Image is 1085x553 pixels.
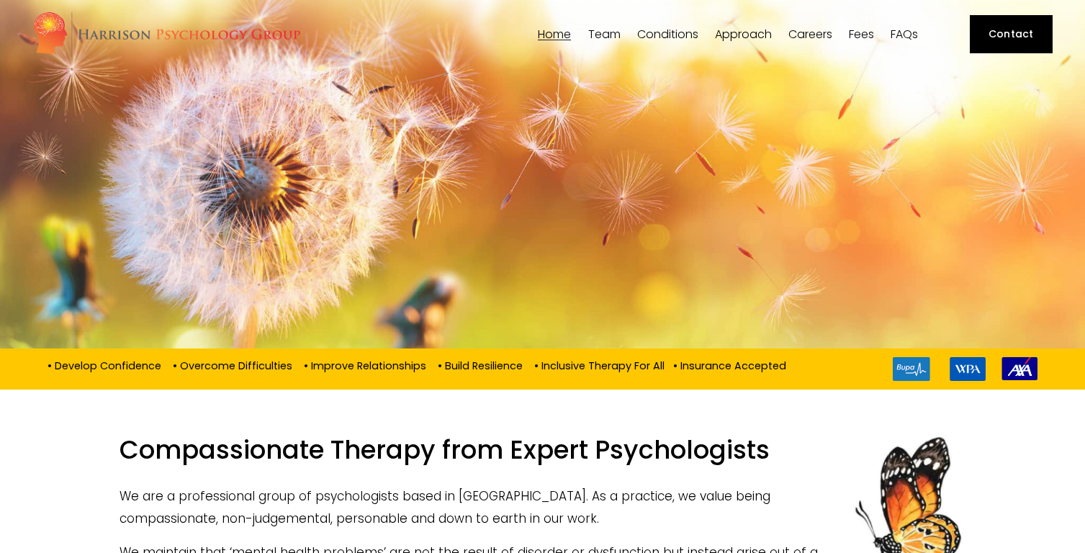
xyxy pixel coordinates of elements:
a: folder dropdown [588,27,621,41]
a: folder dropdown [637,27,698,41]
p: • Develop Confidence • Overcome Difficulties • Improve Relationships • Build Resilience • Inclusi... [48,357,786,373]
span: Approach [715,29,772,40]
p: We are a professional group of psychologists based in [GEOGRAPHIC_DATA]. As a practice, we value ... [120,485,966,529]
span: Conditions [637,29,698,40]
a: Contact [970,15,1053,53]
a: Home [538,27,571,41]
h1: Compassionate Therapy from Expert Psychologists [120,434,966,474]
a: folder dropdown [715,27,772,41]
a: Careers [788,27,832,41]
span: Team [588,29,621,40]
img: Harrison Psychology Group [32,11,301,58]
a: Fees [849,27,874,41]
a: FAQs [891,27,918,41]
